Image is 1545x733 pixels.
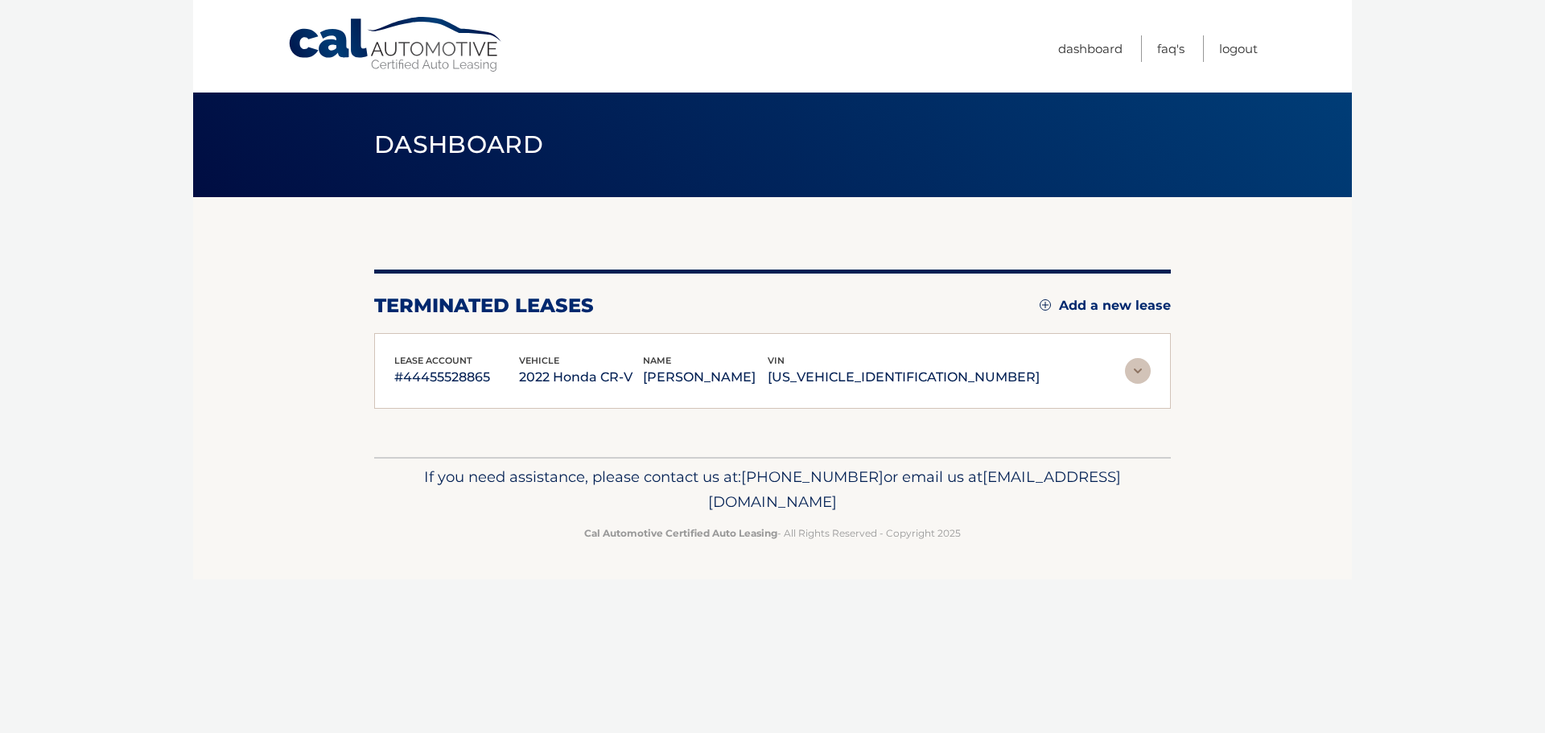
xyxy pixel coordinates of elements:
span: vin [768,355,785,366]
p: If you need assistance, please contact us at: or email us at [385,464,1160,516]
a: Add a new lease [1040,298,1171,314]
a: Logout [1219,35,1258,62]
a: FAQ's [1157,35,1184,62]
span: [PHONE_NUMBER] [741,467,884,486]
span: name [643,355,671,366]
span: vehicle [519,355,559,366]
img: accordion-rest.svg [1125,358,1151,384]
p: - All Rights Reserved - Copyright 2025 [385,525,1160,542]
p: [PERSON_NAME] [643,366,768,389]
img: add.svg [1040,299,1051,311]
span: lease account [394,355,472,366]
p: #44455528865 [394,366,519,389]
p: [US_VEHICLE_IDENTIFICATION_NUMBER] [768,366,1040,389]
p: 2022 Honda CR-V [519,366,644,389]
h2: terminated leases [374,294,594,318]
strong: Cal Automotive Certified Auto Leasing [584,527,777,539]
span: Dashboard [374,130,543,159]
a: Dashboard [1058,35,1123,62]
a: Cal Automotive [287,16,505,73]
